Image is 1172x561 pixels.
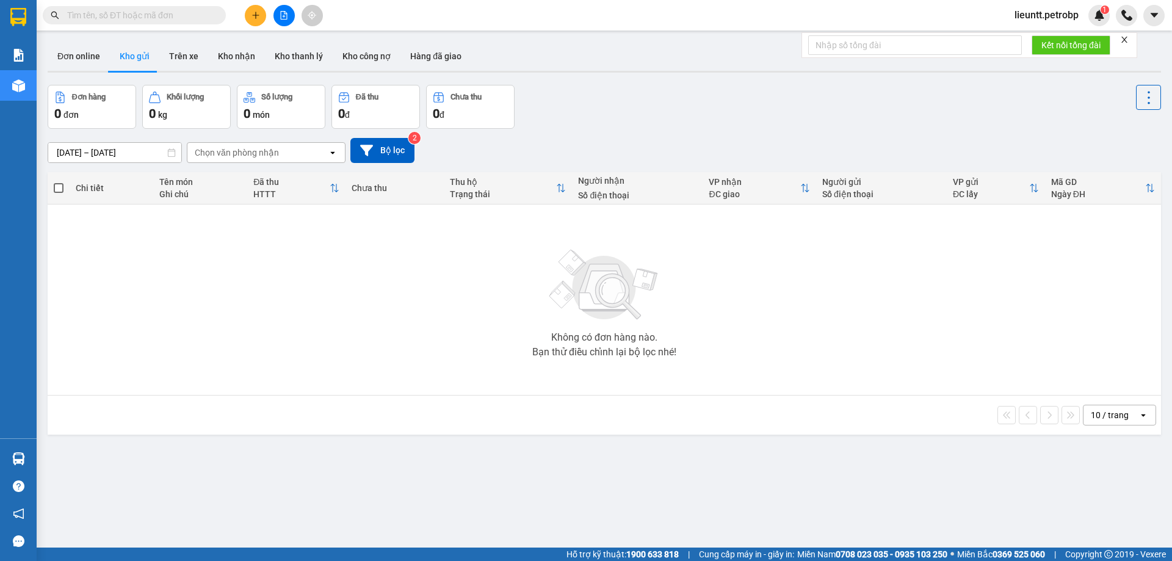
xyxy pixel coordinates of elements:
[699,548,794,561] span: Cung cấp máy in - giấy in:
[709,177,800,187] div: VP nhận
[450,93,482,101] div: Chưa thu
[1045,172,1161,204] th: Toggle SortBy
[253,177,330,187] div: Đã thu
[993,549,1045,559] strong: 0369 525 060
[247,172,345,204] th: Toggle SortBy
[836,549,947,559] strong: 0708 023 035 - 0935 103 250
[244,106,250,121] span: 0
[159,42,208,71] button: Trên xe
[1104,550,1113,559] span: copyright
[13,508,24,519] span: notification
[822,189,941,199] div: Số điện thoại
[76,183,146,193] div: Chi tiết
[1094,10,1105,21] img: icon-new-feature
[1120,35,1129,44] span: close
[251,11,260,20] span: plus
[345,110,350,120] span: đ
[331,85,420,129] button: Đã thu0đ
[797,548,947,561] span: Miền Nam
[328,148,338,157] svg: open
[709,189,800,199] div: ĐC giao
[1138,410,1148,420] svg: open
[578,176,696,186] div: Người nhận
[626,549,679,559] strong: 1900 633 818
[551,333,657,342] div: Không có đơn hàng nào.
[159,189,242,199] div: Ghi chú
[1005,7,1088,23] span: lieuntt.petrobp
[578,190,696,200] div: Số điện thoại
[159,177,242,187] div: Tên món
[308,11,316,20] span: aim
[149,106,156,121] span: 0
[352,183,438,193] div: Chưa thu
[808,35,1022,55] input: Nhập số tổng đài
[142,85,231,129] button: Khối lượng0kg
[1051,189,1145,199] div: Ngày ĐH
[158,110,167,120] span: kg
[48,85,136,129] button: Đơn hàng0đơn
[110,42,159,71] button: Kho gửi
[1101,5,1109,14] sup: 1
[433,106,440,121] span: 0
[408,132,421,144] sup: 2
[426,85,515,129] button: Chưa thu0đ
[265,42,333,71] button: Kho thanh lý
[195,147,279,159] div: Chọn văn phòng nhận
[444,172,572,204] th: Toggle SortBy
[688,548,690,561] span: |
[208,42,265,71] button: Kho nhận
[953,189,1029,199] div: ĐC lấy
[543,242,665,328] img: svg+xml;base64,PHN2ZyBjbGFzcz0ibGlzdC1wbHVnX19zdmciIHhtbG5zPSJodHRwOi8vd3d3LnczLm9yZy8yMDAwL3N2Zy...
[822,177,941,187] div: Người gửi
[12,452,25,465] img: warehouse-icon
[566,548,679,561] span: Hỗ trợ kỹ thuật:
[350,138,414,163] button: Bộ lọc
[12,49,25,62] img: solution-icon
[440,110,444,120] span: đ
[957,548,1045,561] span: Miền Bắc
[532,347,676,357] div: Bạn thử điều chỉnh lại bộ lọc nhé!
[12,79,25,92] img: warehouse-icon
[72,93,106,101] div: Đơn hàng
[245,5,266,26] button: plus
[1121,10,1132,21] img: phone-icon
[1041,38,1101,52] span: Kết nối tổng đài
[338,106,345,121] span: 0
[953,177,1029,187] div: VP gửi
[1054,548,1056,561] span: |
[261,93,292,101] div: Số lượng
[51,11,59,20] span: search
[13,535,24,547] span: message
[1032,35,1110,55] button: Kết nối tổng đài
[947,172,1045,204] th: Toggle SortBy
[273,5,295,26] button: file-add
[253,110,270,120] span: món
[54,106,61,121] span: 0
[63,110,79,120] span: đơn
[333,42,400,71] button: Kho công nợ
[48,143,181,162] input: Select a date range.
[1143,5,1165,26] button: caret-down
[280,11,288,20] span: file-add
[1149,10,1160,21] span: caret-down
[10,8,26,26] img: logo-vxr
[450,177,556,187] div: Thu hộ
[1091,409,1129,421] div: 10 / trang
[253,189,330,199] div: HTTT
[356,93,378,101] div: Đã thu
[167,93,204,101] div: Khối lượng
[302,5,323,26] button: aim
[48,42,110,71] button: Đơn online
[703,172,816,204] th: Toggle SortBy
[950,552,954,557] span: ⚪️
[1102,5,1107,14] span: 1
[450,189,556,199] div: Trạng thái
[67,9,211,22] input: Tìm tên, số ĐT hoặc mã đơn
[237,85,325,129] button: Số lượng0món
[1051,177,1145,187] div: Mã GD
[400,42,471,71] button: Hàng đã giao
[13,480,24,492] span: question-circle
